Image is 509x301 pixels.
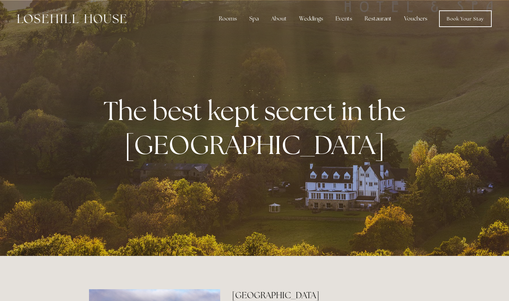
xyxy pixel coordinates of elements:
[294,12,329,26] div: Weddings
[266,12,292,26] div: About
[439,10,492,27] a: Book Your Stay
[213,12,242,26] div: Rooms
[244,12,264,26] div: Spa
[104,94,411,162] strong: The best kept secret in the [GEOGRAPHIC_DATA]
[330,12,358,26] div: Events
[359,12,397,26] div: Restaurant
[17,14,126,23] img: Losehill House
[399,12,433,26] a: Vouchers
